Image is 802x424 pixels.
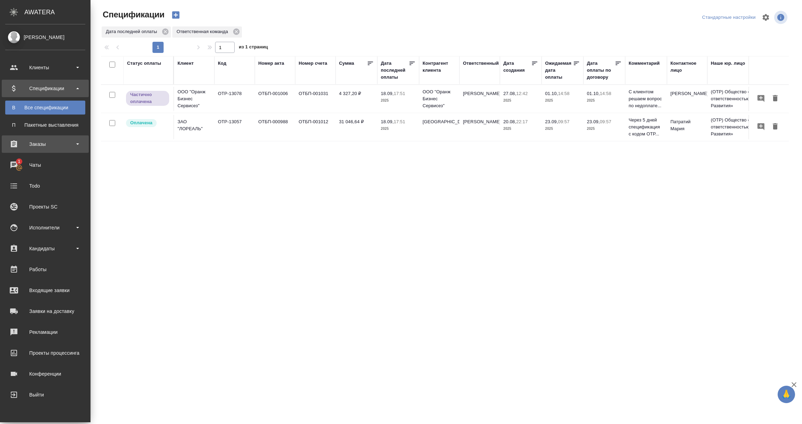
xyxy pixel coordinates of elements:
[774,11,789,24] span: Посмотреть информацию
[295,115,336,139] td: ОТБП-001012
[255,87,295,111] td: ОТБП-001006
[5,83,85,94] div: Спецификации
[707,113,791,141] td: (OTP) Общество с ограниченной ответственностью «Вектор Развития»
[587,119,600,124] p: 23.09,
[2,177,89,195] a: Todo
[2,282,89,299] a: Входящие заявки
[545,60,573,81] div: Ожидаемая дата оплаты
[2,344,89,362] a: Проекты процессинга
[629,88,663,109] p: С клиентом решаем вопрос по недоплате...
[214,87,255,111] td: OTP-13078
[757,9,774,26] span: Настроить таблицу
[545,125,580,132] p: 2025
[130,119,152,126] p: Оплачена
[176,28,230,35] p: Ответственная команда
[778,386,795,403] button: 🙏
[587,91,600,96] p: 01.10,
[381,119,394,124] p: 18.09,
[5,101,85,115] a: ВВсе спецификации
[339,60,354,67] div: Сумма
[336,87,377,111] td: 4 327,20 ₽
[516,119,528,124] p: 22:17
[423,88,456,109] p: ООО "Оранж Бизнес Сервисез"
[14,158,24,165] span: 1
[711,60,745,67] div: Наше юр. лицо
[130,91,165,105] p: Частично оплачена
[101,9,165,20] span: Спецификации
[545,119,558,124] p: 23.09,
[5,348,85,358] div: Проекты процессинга
[423,118,456,125] p: [GEOGRAPHIC_DATA]
[394,91,405,96] p: 17:51
[214,115,255,139] td: OTP-13057
[2,303,89,320] a: Заявки на доставку
[5,306,85,316] div: Заявки на доставку
[503,97,538,104] p: 2025
[5,160,85,170] div: Чаты
[423,60,456,74] div: Контрагент клиента
[558,91,569,96] p: 14:58
[5,243,85,254] div: Кандидаты
[394,119,405,124] p: 17:51
[5,222,85,233] div: Исполнители
[2,365,89,383] a: Конференции
[769,92,781,105] button: Удалить
[587,60,615,81] div: Дата оплаты по договору
[558,119,569,124] p: 09:57
[545,91,558,96] p: 01.10,
[24,5,91,19] div: AWATERA
[769,120,781,133] button: Удалить
[707,85,791,113] td: (OTP) Общество с ограниченной ответственностью «Вектор Развития»
[459,87,500,111] td: [PERSON_NAME]
[127,60,161,67] div: Статус оплаты
[780,387,792,402] span: 🙏
[545,97,580,104] p: 2025
[255,115,295,139] td: ОТБП-000988
[629,117,663,138] p: Через 5 дней спецификация с кодом OTP...
[5,33,85,41] div: [PERSON_NAME]
[218,60,226,67] div: Код
[381,60,409,81] div: Дата последней оплаты
[670,60,704,74] div: Контактное лицо
[503,119,516,124] p: 20.08,
[336,115,377,139] td: 31 046,64 ₽
[5,264,85,275] div: Работы
[2,386,89,403] a: Выйти
[178,60,194,67] div: Клиент
[9,104,82,111] div: Все спецификации
[299,60,327,67] div: Номер счета
[700,12,757,23] div: split button
[2,198,89,215] a: Проекты SC
[167,9,184,21] button: Создать
[106,28,159,35] p: Дата последней оплаты
[667,87,707,111] td: [PERSON_NAME]
[2,323,89,341] a: Рекламации
[239,43,268,53] span: из 1 страниц
[5,327,85,337] div: Рекламации
[2,156,89,174] a: 1Чаты
[503,60,531,74] div: Дата создания
[5,62,85,73] div: Клиенты
[516,91,528,96] p: 12:42
[587,125,622,132] p: 2025
[503,91,516,96] p: 27.08,
[172,26,242,38] div: Ответственная команда
[629,60,660,67] div: Комментарий
[5,285,85,296] div: Входящие заявки
[2,261,89,278] a: Работы
[178,118,211,132] p: ЗАО "ЛОРЕАЛЬ"
[5,118,85,132] a: ППакетные выставления
[9,121,82,128] div: Пакетные выставления
[503,125,538,132] p: 2025
[600,91,611,96] p: 14:58
[587,97,622,104] p: 2025
[463,60,499,67] div: Ответственный
[102,26,171,38] div: Дата последней оплаты
[295,87,336,111] td: ОТБП-001031
[600,119,611,124] p: 09:57
[258,60,284,67] div: Номер акта
[381,91,394,96] p: 18.09,
[5,369,85,379] div: Конференции
[381,97,416,104] p: 2025
[5,202,85,212] div: Проекты SC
